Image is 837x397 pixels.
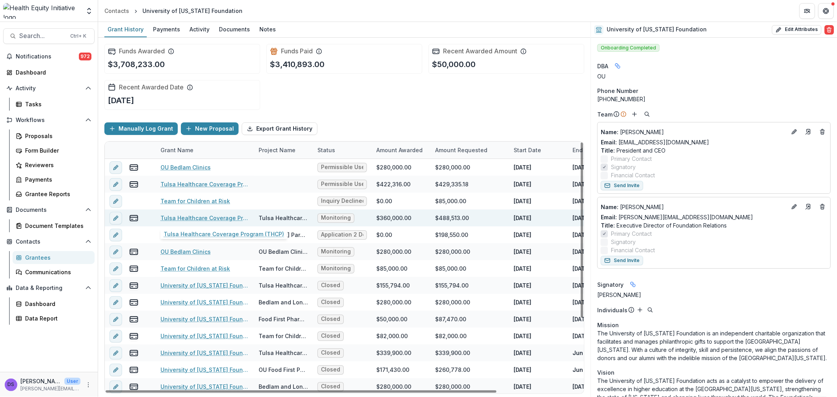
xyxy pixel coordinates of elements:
[156,146,198,154] div: Grant Name
[25,268,88,276] div: Communications
[376,231,392,239] div: $0.00
[509,142,568,158] div: Start Date
[321,282,340,289] span: Closed
[259,332,308,340] div: Team for Children at Risk
[435,281,469,290] div: $155,794.00
[3,82,95,95] button: Open Activity
[435,197,466,205] div: $85,000.00
[259,214,308,222] div: Tulsa Healthcare Coverage Program (THCP)
[376,163,411,171] div: $280,000.00
[601,138,709,146] a: Email: [EMAIL_ADDRESS][DOMAIN_NAME]
[611,229,652,238] span: Primary Contact
[129,315,139,324] button: view-payments
[3,28,95,44] button: Search...
[259,298,308,306] div: Bedlam and Longitudinal Clinics
[160,231,249,239] a: [US_STATE] Parent-Child Assistance Program (OK PCAP)
[601,147,615,154] span: Title :
[16,207,82,213] span: Documents
[568,142,627,158] div: End Date
[259,264,308,273] div: Team for Children at Risk
[430,146,492,154] div: Amount Requested
[150,22,183,37] a: Payments
[3,114,95,126] button: Open Workflows
[13,266,95,279] a: Communications
[259,231,308,239] div: [US_STATE] Parent-Child Assistance Program (OK PCAP)
[101,5,246,16] nav: breadcrumb
[321,333,340,339] span: Closed
[443,47,517,55] h2: Recent Awarded Amount
[435,349,470,357] div: $339,900.00
[109,161,122,174] button: edit
[109,212,122,224] button: edit
[79,53,91,60] span: 972
[109,178,122,191] button: edit
[611,163,636,171] span: Signatory
[601,213,753,221] a: Email: [PERSON_NAME][EMAIL_ADDRESS][DOMAIN_NAME]
[259,315,308,323] div: Food First Pharmacy Program
[573,180,590,188] p: [DATE]
[129,264,139,273] button: view-payments
[25,175,88,184] div: Payments
[101,5,132,16] a: Contacts
[109,229,122,241] button: edit
[799,3,815,19] button: Partners
[321,231,363,238] span: Application 2 Declined
[3,282,95,294] button: Open Data & Reporting
[601,203,786,211] p: [PERSON_NAME]
[573,298,590,306] p: [DATE]
[601,204,618,210] span: Name :
[160,248,211,256] a: OU Bedlam Clinics
[376,197,392,205] div: $0.00
[435,214,469,222] div: $488,513.00
[573,197,590,205] p: [DATE]
[109,279,122,292] button: edit
[376,281,410,290] div: $155,794.00
[372,142,430,158] div: Amount Awarded
[13,129,95,142] a: Proposals
[597,72,831,80] div: OU
[160,382,249,391] a: University of [US_STATE] Foundation - Bedlam and Longitudinal Clinics - 280000 - [DATE]
[514,349,531,357] p: [DATE]
[514,298,531,306] p: [DATE]
[597,95,831,103] div: [PHONE_NUMBER]
[321,198,363,204] span: Inquiry Declined
[256,22,279,37] a: Notes
[216,24,253,35] div: Documents
[13,188,95,200] a: Grantee Reports
[601,139,617,146] span: Email:
[818,127,827,137] button: Deletes
[514,197,531,205] p: [DATE]
[568,146,602,154] div: End Date
[321,350,340,356] span: Closed
[160,281,249,290] a: University of [US_STATE] Foundation - Tulsa Healthcare Coverage Program - 155794 - [DATE]
[254,146,300,154] div: Project Name
[573,231,590,239] p: [DATE]
[313,142,372,158] div: Status
[25,253,88,262] div: Grantees
[509,146,546,154] div: Start Date
[321,366,340,373] span: Closed
[514,248,531,256] p: [DATE]
[514,264,531,273] p: [DATE]
[129,331,139,341] button: view-payments
[601,129,618,135] span: Name :
[108,58,165,70] p: $3,708,233.00
[19,32,66,40] span: Search...
[160,197,230,205] a: Team for Children at Risk
[597,110,613,118] p: Team
[13,297,95,310] a: Dashboard
[20,377,61,385] p: [PERSON_NAME]
[573,366,610,374] p: Jun 30, 2024
[109,246,122,258] button: edit
[104,7,129,15] div: Contacts
[435,180,469,188] div: $429,335.18
[16,53,79,60] span: Notifications
[514,366,531,374] p: [DATE]
[20,385,80,392] p: [PERSON_NAME][EMAIL_ADDRESS][PERSON_NAME][DATE][DOMAIN_NAME]
[573,248,590,256] p: [DATE]
[601,146,827,155] p: President and CEO
[160,180,249,188] a: Tulsa Healthcare Coverage Program (THCP)
[104,24,147,35] div: Grant History
[376,315,407,323] div: $50,000.00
